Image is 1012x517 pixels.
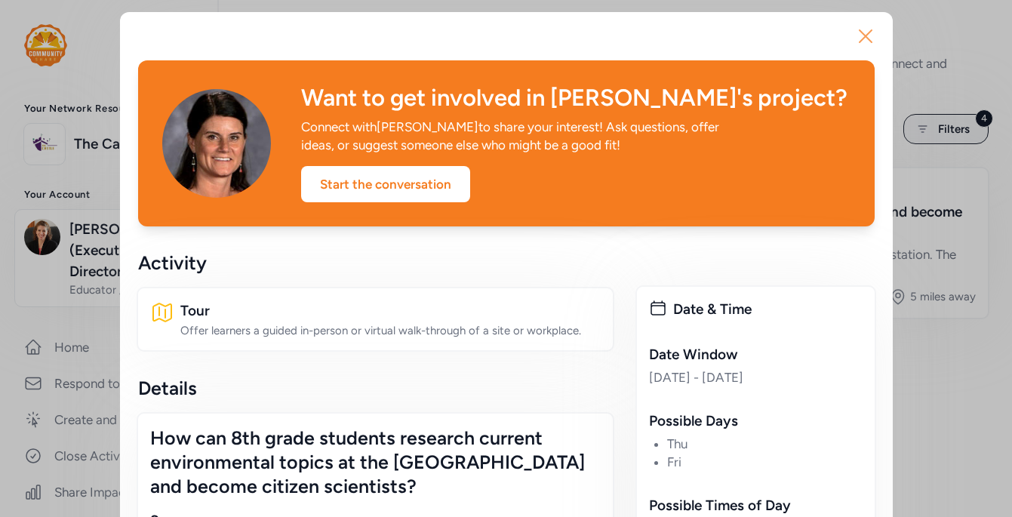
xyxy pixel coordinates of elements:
[673,299,863,320] div: Date & Time
[150,426,601,498] div: How can 8th grade students research current environmental topics at the [GEOGRAPHIC_DATA] and bec...
[138,376,613,400] div: Details
[667,453,863,471] li: Fri
[301,166,470,202] div: Start the conversation
[162,89,271,198] img: Avatar
[649,344,863,365] div: Date Window
[180,323,601,338] div: Offer learners a guided in-person or virtual walk-through of a site or workplace.
[180,300,601,322] div: Tour
[649,368,863,386] div: [DATE] - [DATE]
[301,118,736,154] div: Connect with [PERSON_NAME] to share your interest! Ask questions, offer ideas, or suggest someone...
[649,495,863,516] div: Possible Times of Day
[301,85,851,112] div: Want to get involved in [PERSON_NAME]'s project?
[667,435,863,453] li: Thu
[138,251,613,275] div: Activity
[649,411,863,432] div: Possible Days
